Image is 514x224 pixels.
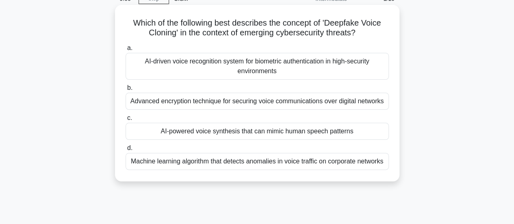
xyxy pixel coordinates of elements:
[127,144,132,151] span: d.
[126,93,389,110] div: Advanced encryption technique for securing voice communications over digital networks
[126,53,389,80] div: AI-driven voice recognition system for biometric authentication in high-security environments
[126,153,389,170] div: Machine learning algorithm that detects anomalies in voice traffic on corporate networks
[127,114,132,121] span: c.
[127,84,132,91] span: b.
[127,44,132,51] span: a.
[126,123,389,140] div: AI-powered voice synthesis that can mimic human speech patterns
[125,18,390,38] h5: Which of the following best describes the concept of 'Deepfake Voice Cloning' in the context of e...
